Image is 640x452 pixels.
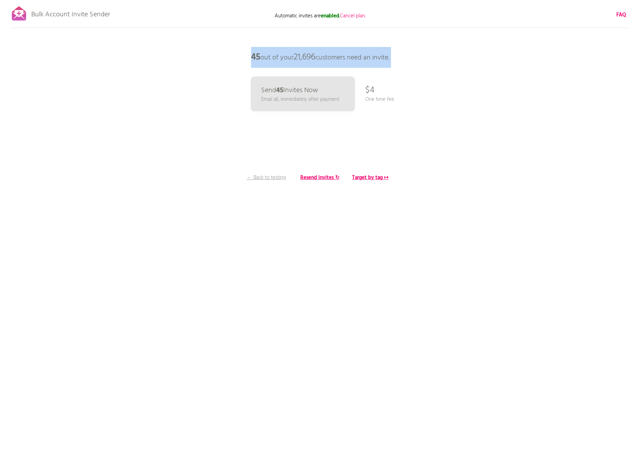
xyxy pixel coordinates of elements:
[300,173,340,182] b: Resend invites ↻
[261,96,339,103] p: Email all, immediately after payment
[365,96,394,103] p: One time fee
[251,50,260,64] b: 45
[616,11,626,19] a: FAQ
[293,50,315,64] span: 21,696
[251,12,390,20] p: Automatic invites are .
[240,174,292,181] p: ← Back to testing
[321,12,339,20] b: enabled
[276,85,283,96] b: 45
[216,47,424,68] p: out of your customers need an invite.
[31,4,110,22] p: Bulk Account Invite Sender
[261,87,318,94] p: Send Invites Now
[340,12,366,20] span: Cancel plan.
[352,173,389,182] b: Target by tag ↦
[365,80,374,101] p: $4
[251,76,355,111] a: Send45Invites Now Email all, immediately after payment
